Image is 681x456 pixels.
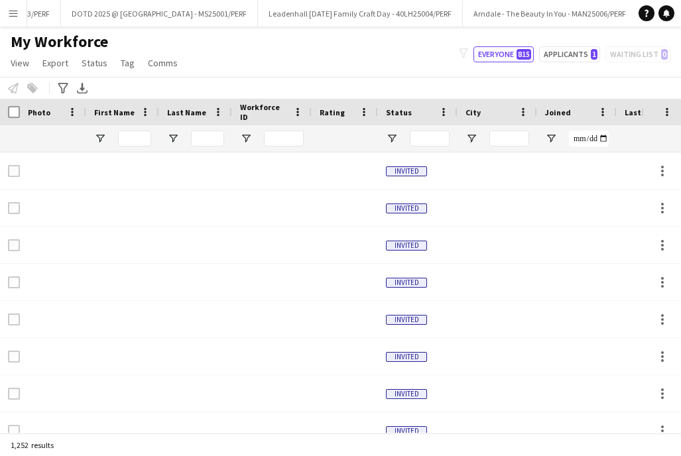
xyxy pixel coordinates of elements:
span: Invited [386,203,427,213]
input: First Name Filter Input [118,131,151,146]
button: Open Filter Menu [545,133,557,144]
input: Row Selection is disabled for this row (unchecked) [8,388,20,400]
input: Last Name Filter Input [191,131,224,146]
button: Leadenhall [DATE] Family Craft Day - 40LH25004/PERF [258,1,463,27]
span: City [465,107,481,117]
a: Comms [143,54,183,72]
span: Status [82,57,107,69]
span: Invited [386,278,427,288]
span: My Workforce [11,32,108,52]
a: Status [76,54,113,72]
button: Applicants1 [539,46,600,62]
input: Row Selection is disabled for this row (unchecked) [8,276,20,288]
button: Open Filter Menu [94,133,106,144]
input: Status Filter Input [410,131,450,146]
button: Open Filter Menu [240,133,252,144]
button: Open Filter Menu [465,133,477,144]
input: Row Selection is disabled for this row (unchecked) [8,313,20,325]
span: Invited [386,389,427,399]
input: Row Selection is disabled for this row (unchecked) [8,239,20,251]
span: Joined [545,107,571,117]
span: First Name [94,107,135,117]
button: Open Filter Menu [386,133,398,144]
span: Invited [386,315,427,325]
input: City Filter Input [489,131,529,146]
span: Rating [320,107,345,117]
input: Workforce ID Filter Input [264,131,304,146]
input: Row Selection is disabled for this row (unchecked) [8,351,20,363]
span: Comms [148,57,178,69]
button: Open Filter Menu [167,133,179,144]
span: Invited [386,166,427,176]
span: Last Name [167,107,206,117]
a: Export [37,54,74,72]
a: Tag [115,54,140,72]
button: DOTD 2025 @ [GEOGRAPHIC_DATA] - MS25001/PERF [61,1,258,27]
app-action-btn: Advanced filters [55,80,71,96]
span: Status [386,107,412,117]
a: View [5,54,34,72]
span: 1 [591,49,597,60]
span: View [11,57,29,69]
span: Invited [386,426,427,436]
button: Everyone815 [473,46,534,62]
span: Workforce ID [240,102,288,122]
input: Row Selection is disabled for this row (unchecked) [8,425,20,437]
input: Joined Filter Input [569,131,609,146]
app-action-btn: Export XLSX [74,80,90,96]
span: Invited [386,241,427,251]
input: Row Selection is disabled for this row (unchecked) [8,165,20,177]
span: 815 [517,49,531,60]
span: Export [42,57,68,69]
span: Last job [625,107,654,117]
span: Photo [28,107,50,117]
span: Invited [386,352,427,362]
input: Row Selection is disabled for this row (unchecked) [8,202,20,214]
span: Tag [121,57,135,69]
button: Arndale - The Beauty In You - MAN25006/PERF [463,1,637,27]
